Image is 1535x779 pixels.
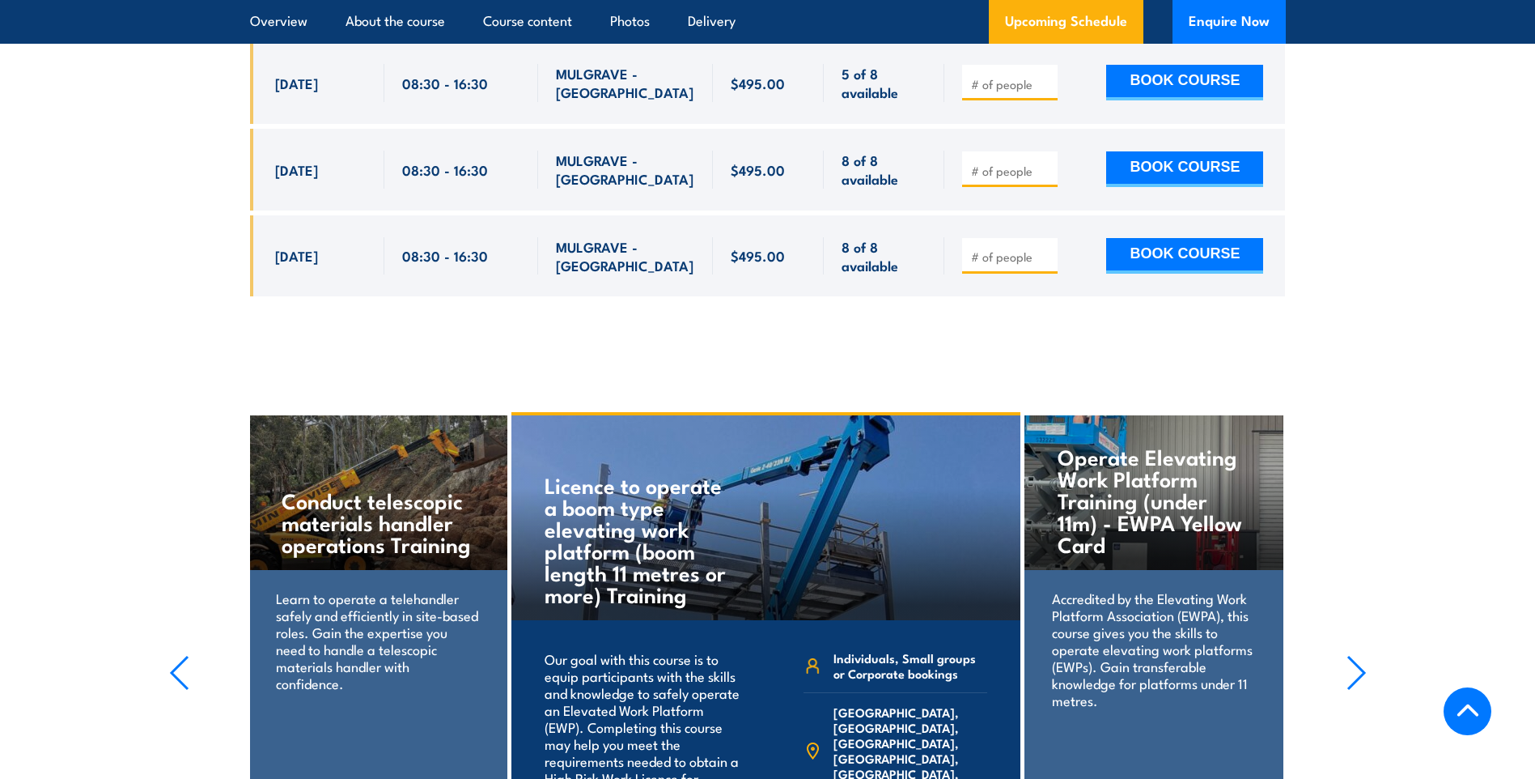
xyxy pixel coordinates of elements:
[971,249,1052,265] input: # of people
[731,246,785,265] span: $495.00
[275,74,318,92] span: [DATE]
[1106,238,1263,274] button: BOOK COURSE
[842,151,927,189] span: 8 of 8 available
[545,474,735,605] h4: Licence to operate a boom type elevating work platform (boom length 11 metres or more) Training
[556,237,695,275] span: MULGRAVE - [GEOGRAPHIC_DATA]
[556,64,695,102] span: MULGRAVE - [GEOGRAPHIC_DATA]
[402,160,488,179] span: 08:30 - 16:30
[275,246,318,265] span: [DATE]
[1058,445,1249,555] h4: Operate Elevating Work Platform Training (under 11m) - EWPA Yellow Card
[556,151,695,189] span: MULGRAVE - [GEOGRAPHIC_DATA]
[402,74,488,92] span: 08:30 - 16:30
[842,64,927,102] span: 5 of 8 available
[1106,151,1263,187] button: BOOK COURSE
[971,76,1052,92] input: # of people
[282,489,473,555] h4: Conduct telescopic materials handler operations Training
[275,160,318,179] span: [DATE]
[1106,65,1263,100] button: BOOK COURSE
[731,160,785,179] span: $495.00
[971,163,1052,179] input: # of people
[731,74,785,92] span: $495.00
[402,246,488,265] span: 08:30 - 16:30
[1052,590,1255,709] p: Accredited by the Elevating Work Platform Association (EWPA), this course gives you the skills to...
[842,237,927,275] span: 8 of 8 available
[276,590,479,692] p: Learn to operate a telehandler safely and efficiently in site-based roles. Gain the expertise you...
[833,650,987,681] span: Individuals, Small groups or Corporate bookings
